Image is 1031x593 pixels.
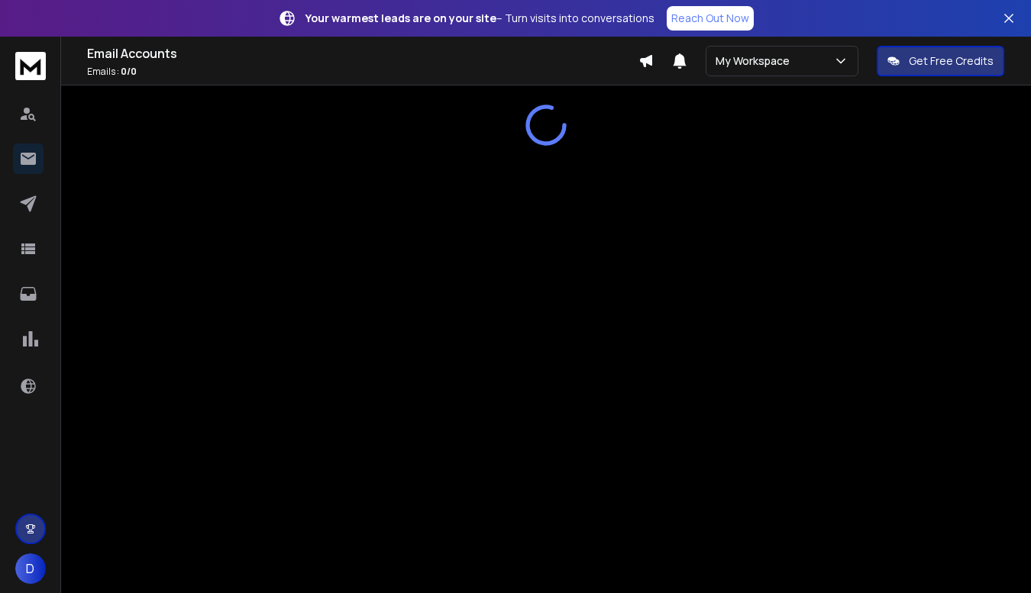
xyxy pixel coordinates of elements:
a: Reach Out Now [667,6,754,31]
p: My Workspace [716,53,796,69]
button: D [15,553,46,584]
p: Reach Out Now [671,11,749,26]
img: logo [15,52,46,80]
h1: Email Accounts [87,44,638,63]
strong: Your warmest leads are on your site [305,11,496,25]
span: 0 / 0 [121,65,137,78]
p: Emails : [87,66,638,78]
button: Get Free Credits [877,46,1004,76]
p: Get Free Credits [909,53,994,69]
p: – Turn visits into conversations [305,11,654,26]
